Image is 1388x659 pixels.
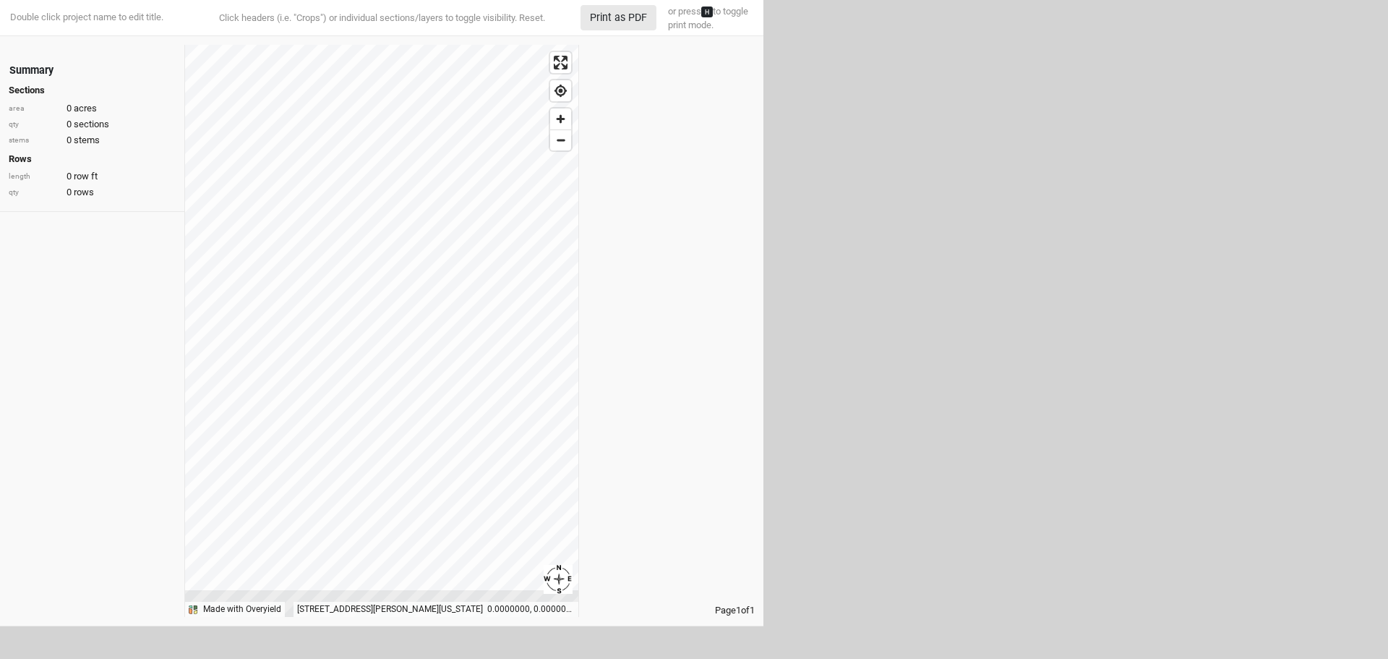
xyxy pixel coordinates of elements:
[74,134,100,147] span: stems
[9,119,59,130] div: qty
[581,5,656,30] button: Print as PDF
[9,187,59,198] div: qty
[550,109,571,129] button: Zoom in
[74,170,98,183] span: row ft
[550,80,571,101] button: Find my location
[550,52,571,73] button: Enter fullscreen
[550,130,571,150] span: Zoom out
[9,63,53,78] div: Summary
[185,45,578,617] canvas: Map
[9,118,176,131] div: 0
[9,135,59,146] div: stems
[9,102,176,115] div: 0
[9,103,59,114] div: area
[701,7,713,17] kbd: H
[74,186,94,199] span: rows
[550,129,571,150] button: Zoom out
[9,153,176,165] h4: Rows
[579,604,763,617] div: Page 1 of 1
[519,11,545,25] button: Reset.
[294,602,578,617] div: [STREET_ADDRESS][PERSON_NAME][US_STATE] 0.0000000, 0.0000000
[9,171,59,182] div: length
[190,11,573,25] div: Click headers (i.e. "Crops") or individual sections/layers to toggle visibility.
[74,118,109,131] span: sections
[9,170,176,183] div: 0
[7,11,163,24] div: Double click project name to edit title.
[9,186,176,199] div: 0
[9,134,176,147] div: 0
[203,603,281,616] div: Made with Overyield
[74,102,97,115] span: acres
[9,85,176,96] h4: Sections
